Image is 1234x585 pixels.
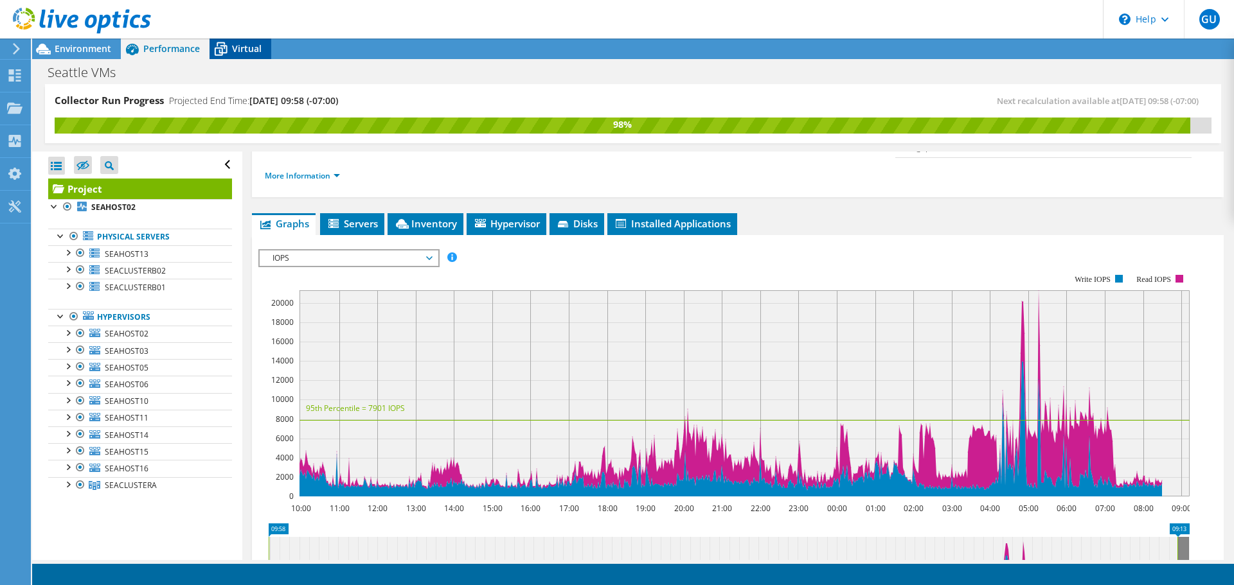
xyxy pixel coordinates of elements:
[997,95,1205,107] span: Next recalculation available at
[232,42,262,55] span: Virtual
[105,265,166,276] span: SEACLUSTERB02
[406,503,426,514] text: 13:00
[276,471,294,482] text: 2000
[271,317,294,327] text: 18000
[1019,503,1039,514] text: 05:00
[368,503,388,514] text: 12:00
[105,446,148,457] span: SEAHOST15
[1120,95,1199,107] span: [DATE] 09:58 (-07:00)
[48,245,232,262] a: SEAHOST13
[48,443,232,460] a: SEAHOST15
[276,414,294,424] text: 8000
[42,65,136,80] h1: Seattle VMs
[105,396,148,406] span: SEAHOST10
[1095,503,1115,514] text: 07:00
[289,491,294,502] text: 0
[904,503,924,514] text: 02:00
[827,503,847,514] text: 00:00
[1075,275,1111,284] text: Write IOPS
[789,503,809,514] text: 23:00
[91,202,136,213] b: SEAHOST02
[48,477,232,494] a: SEACLUSTERA
[266,250,431,266] span: IOPS
[1057,503,1077,514] text: 06:00
[712,503,732,514] text: 21:00
[105,379,148,390] span: SEAHOST06
[48,359,232,376] a: SEAHOST05
[980,503,1000,514] text: 04:00
[866,503,886,514] text: 01:00
[556,217,598,230] span: Disks
[291,503,311,514] text: 10:00
[55,118,1190,132] div: 98%
[326,217,378,230] span: Servers
[48,279,232,295] a: SEACLUSTERB01
[258,217,309,230] span: Graphs
[473,217,540,230] span: Hypervisor
[105,430,148,441] span: SEAHOST14
[105,345,148,356] span: SEAHOST03
[105,282,166,293] span: SEACLUSTERB01
[48,199,232,216] a: SEAHOST02
[271,394,294,405] text: 10000
[330,503,350,514] text: 11:00
[48,309,232,326] a: Hypervisors
[483,503,503,514] text: 15:00
[942,503,962,514] text: 03:00
[636,503,656,514] text: 19:00
[143,42,200,55] span: Performance
[55,42,111,55] span: Environment
[394,217,457,230] span: Inventory
[444,503,464,514] text: 14:00
[105,328,148,339] span: SEAHOST02
[559,503,579,514] text: 17:00
[48,262,232,279] a: SEACLUSTERB02
[614,217,731,230] span: Installed Applications
[1119,13,1131,25] svg: \n
[276,452,294,463] text: 4000
[598,503,618,514] text: 18:00
[48,426,232,443] a: SEAHOST14
[306,403,405,414] text: 95th Percentile = 7901 IOPS
[105,480,157,491] span: SEACLUSTERA
[271,297,294,308] text: 20000
[1134,503,1154,514] text: 08:00
[751,503,771,514] text: 22:00
[1137,275,1172,284] text: Read IOPS
[48,179,232,199] a: Project
[105,249,148,259] span: SEAHOST13
[1172,503,1192,514] text: 09:00
[271,355,294,366] text: 14000
[265,170,340,181] a: More Information
[48,342,232,359] a: SEAHOST03
[105,412,148,423] span: SEAHOST11
[674,503,694,514] text: 20:00
[169,94,338,108] h4: Projected End Time:
[271,336,294,347] text: 16000
[521,503,541,514] text: 16:00
[48,460,232,476] a: SEAHOST16
[105,463,148,474] span: SEAHOST16
[271,374,294,385] text: 12000
[105,362,148,373] span: SEAHOST05
[48,393,232,410] a: SEAHOST10
[48,410,232,426] a: SEAHOST11
[48,376,232,392] a: SEAHOST06
[249,94,338,107] span: [DATE] 09:58 (-07:00)
[1199,9,1220,30] span: GU
[276,433,294,444] text: 6000
[48,229,232,245] a: Physical Servers
[48,326,232,342] a: SEAHOST02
